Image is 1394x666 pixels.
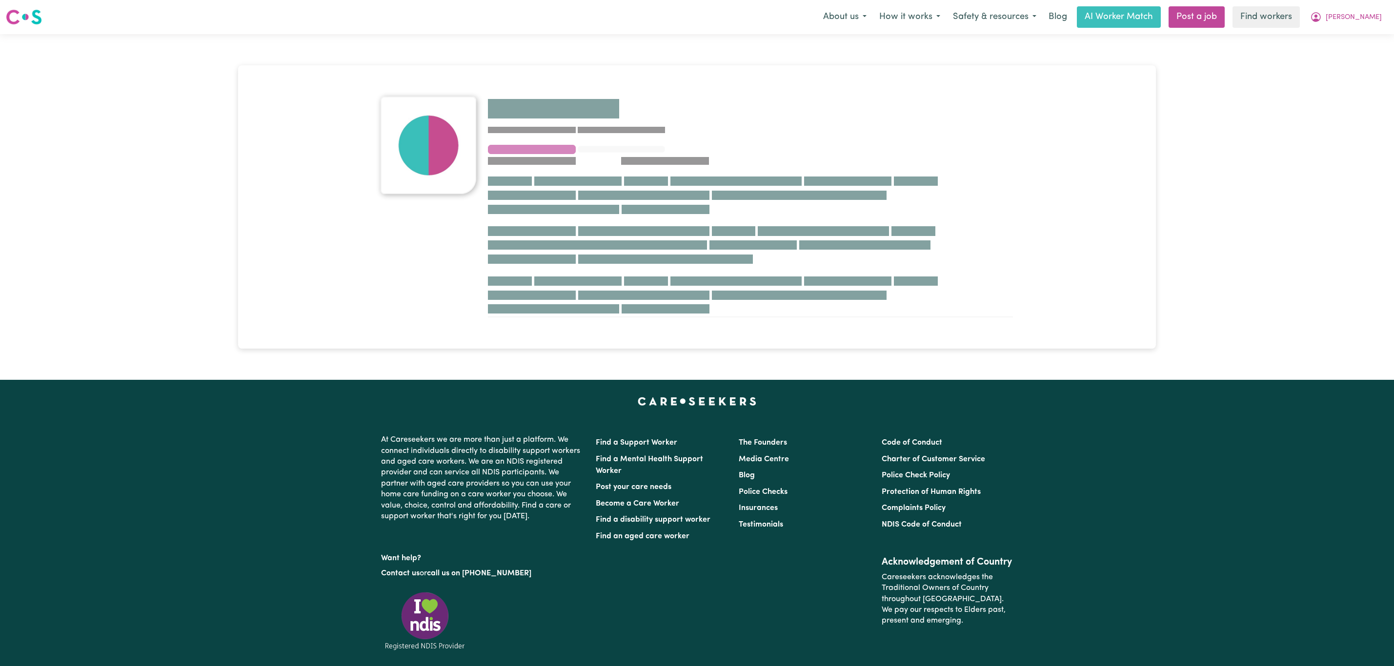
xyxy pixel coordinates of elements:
a: Blog [1043,6,1073,28]
a: call us on [PHONE_NUMBER] [427,569,531,577]
p: Want help? [381,549,584,564]
a: Code of Conduct [882,439,942,447]
a: NDIS Code of Conduct [882,521,962,529]
a: Contact us [381,569,420,577]
a: Charter of Customer Service [882,455,985,463]
img: Registered NDIS provider [381,590,469,651]
p: Careseekers acknowledges the Traditional Owners of Country throughout [GEOGRAPHIC_DATA]. We pay o... [882,568,1013,630]
button: Safety & resources [947,7,1043,27]
a: Testimonials [739,521,783,529]
a: Blog [739,471,755,479]
span: [PERSON_NAME] [1326,12,1382,23]
a: Careseekers home page [638,397,756,405]
a: Media Centre [739,455,789,463]
a: Police Check Policy [882,471,950,479]
h2: Acknowledgement of Country [882,556,1013,568]
p: or [381,564,584,583]
a: AI Worker Match [1077,6,1161,28]
a: Find a Support Worker [596,439,677,447]
a: Protection of Human Rights [882,488,981,496]
a: Find workers [1232,6,1300,28]
button: About us [817,7,873,27]
a: Careseekers logo [6,6,42,28]
a: Become a Care Worker [596,500,679,508]
button: How it works [873,7,947,27]
p: At Careseekers we are more than just a platform. We connect individuals directly to disability su... [381,431,584,526]
a: Complaints Policy [882,504,946,512]
a: Find a Mental Health Support Worker [596,455,703,475]
a: Post your care needs [596,483,671,491]
button: My Account [1304,7,1388,27]
img: Careseekers logo [6,8,42,26]
a: The Founders [739,439,787,447]
a: Find a disability support worker [596,516,710,524]
a: Insurances [739,504,778,512]
a: Police Checks [739,488,788,496]
a: Post a job [1169,6,1225,28]
a: Find an aged care worker [596,532,689,540]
